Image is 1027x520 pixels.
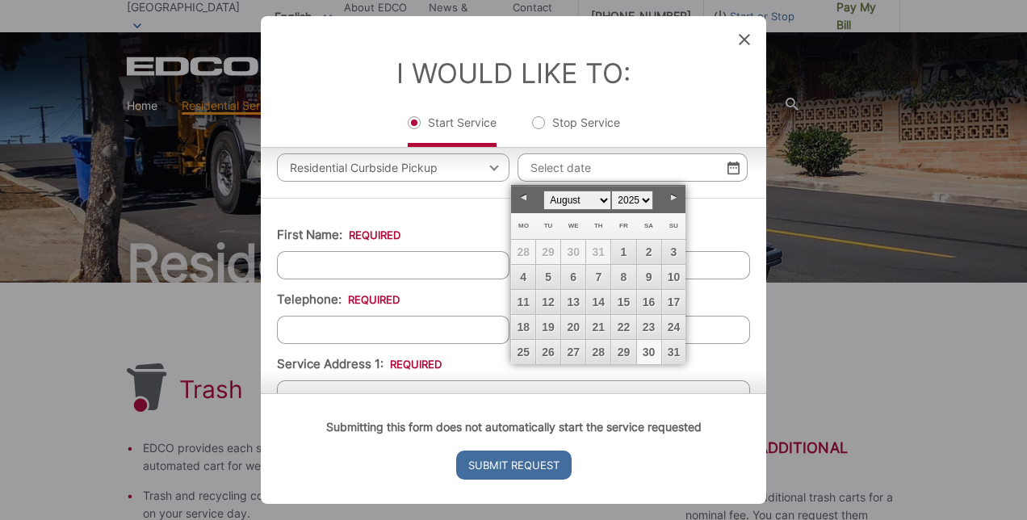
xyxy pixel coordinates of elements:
[611,315,635,339] a: 22
[611,340,635,364] a: 29
[277,357,442,371] label: Service Address 1:
[561,315,585,339] a: 20
[611,290,635,314] a: 15
[619,222,628,229] span: Friday
[662,315,686,339] a: 24
[644,222,653,229] span: Saturday
[511,290,535,314] a: 11
[518,153,748,182] input: Select date
[561,340,585,364] a: 27
[536,290,560,314] a: 12
[456,451,572,480] input: Submit Request
[586,240,610,264] span: 31
[511,315,535,339] a: 18
[637,290,661,314] a: 16
[511,186,535,210] a: Prev
[662,340,686,364] a: 31
[511,340,535,364] a: 25
[561,240,585,264] span: 30
[662,240,686,264] a: 3
[396,57,631,90] label: I Would Like To:
[326,420,702,434] strong: Submitting this form does not automatically start the service requested
[277,292,400,307] label: Telephone:
[532,115,620,147] label: Stop Service
[661,186,685,210] a: Next
[637,340,661,364] a: 30
[561,290,585,314] a: 13
[637,265,661,289] a: 9
[568,222,579,229] span: Wednesday
[536,315,560,339] a: 19
[544,222,553,229] span: Tuesday
[586,265,610,289] a: 7
[637,315,661,339] a: 23
[536,240,560,264] span: 29
[511,265,535,289] a: 4
[662,265,686,289] a: 10
[669,222,678,229] span: Sunday
[611,240,635,264] a: 1
[727,161,740,174] img: Select date
[277,153,509,182] span: Residential Curbside Pickup
[561,265,585,289] a: 6
[586,340,610,364] a: 28
[594,222,603,229] span: Thursday
[511,240,535,264] span: 28
[536,265,560,289] a: 5
[408,115,497,147] label: Start Service
[586,290,610,314] a: 14
[662,290,686,314] a: 17
[586,315,610,339] a: 21
[277,228,400,242] label: First Name:
[518,222,529,229] span: Monday
[543,191,611,210] select: Select month
[611,191,653,210] select: Select year
[637,240,661,264] a: 2
[611,265,635,289] a: 8
[536,340,560,364] a: 26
